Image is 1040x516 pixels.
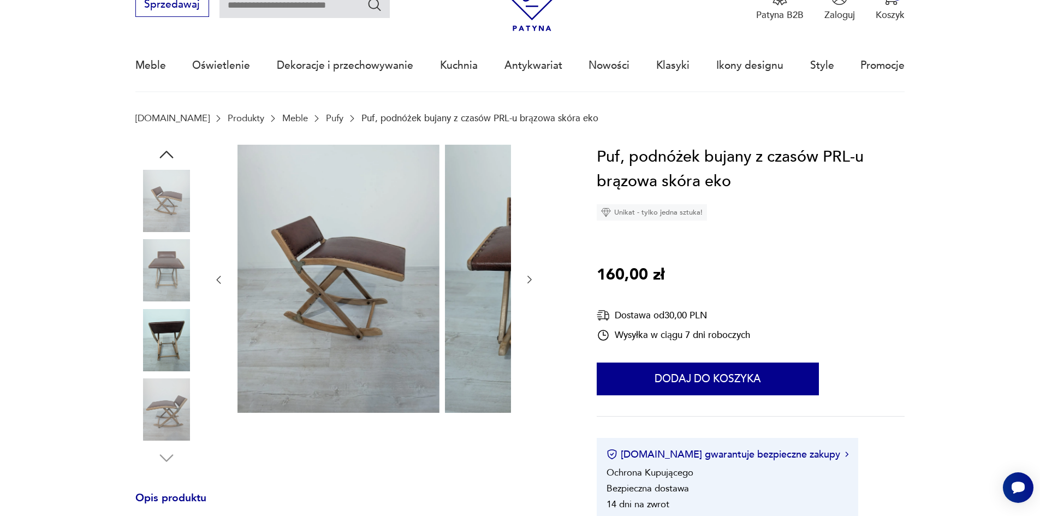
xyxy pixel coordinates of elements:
h1: Puf, podnóżek bujany z czasów PRL-u brązowa skóra eko [597,145,905,194]
p: Zaloguj [824,9,855,21]
img: Zdjęcie produktu Puf, podnóżek bujany z czasów PRL-u brązowa skóra eko [445,145,647,413]
img: Zdjęcie produktu Puf, podnóżek bujany z czasów PRL-u brązowa skóra eko [135,239,198,301]
p: Puf, podnóżek bujany z czasów PRL-u brązowa skóra eko [361,113,598,123]
a: Antykwariat [504,40,562,91]
li: 14 dni na zwrot [607,498,669,511]
img: Zdjęcie produktu Puf, podnóżek bujany z czasów PRL-u brązowa skóra eko [135,170,198,232]
a: Style [810,40,834,91]
a: Kuchnia [440,40,478,91]
img: Zdjęcie produktu Puf, podnóżek bujany z czasów PRL-u brązowa skóra eko [237,145,439,413]
img: Ikona certyfikatu [607,449,617,460]
p: Koszyk [876,9,905,21]
button: Dodaj do koszyka [597,363,819,395]
a: Meble [282,113,308,123]
li: Bezpieczna dostawa [607,482,689,495]
img: Ikona diamentu [601,207,611,217]
a: Promocje [860,40,905,91]
a: Produkty [228,113,264,123]
iframe: Smartsupp widget button [1003,472,1033,503]
a: Oświetlenie [192,40,250,91]
a: Klasyki [656,40,690,91]
img: Zdjęcie produktu Puf, podnóżek bujany z czasów PRL-u brązowa skóra eko [135,378,198,441]
a: [DOMAIN_NAME] [135,113,210,123]
a: Meble [135,40,166,91]
img: Zdjęcie produktu Puf, podnóżek bujany z czasów PRL-u brązowa skóra eko [135,309,198,371]
a: Nowości [589,40,629,91]
button: [DOMAIN_NAME] gwarantuje bezpieczne zakupy [607,448,848,461]
img: Ikona strzałki w prawo [845,452,848,457]
a: Sprzedawaj [135,1,209,10]
img: Ikona dostawy [597,309,610,322]
div: Dostawa od 30,00 PLN [597,309,750,322]
div: Wysyłka w ciągu 7 dni roboczych [597,329,750,342]
div: Unikat - tylko jedna sztuka! [597,204,707,221]
h3: Opis produktu [135,494,566,516]
a: Dekoracje i przechowywanie [277,40,413,91]
li: Ochrona Kupującego [607,466,693,479]
p: 160,00 zł [597,263,664,288]
a: Pufy [326,113,343,123]
p: Patyna B2B [756,9,804,21]
a: Ikony designu [716,40,783,91]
